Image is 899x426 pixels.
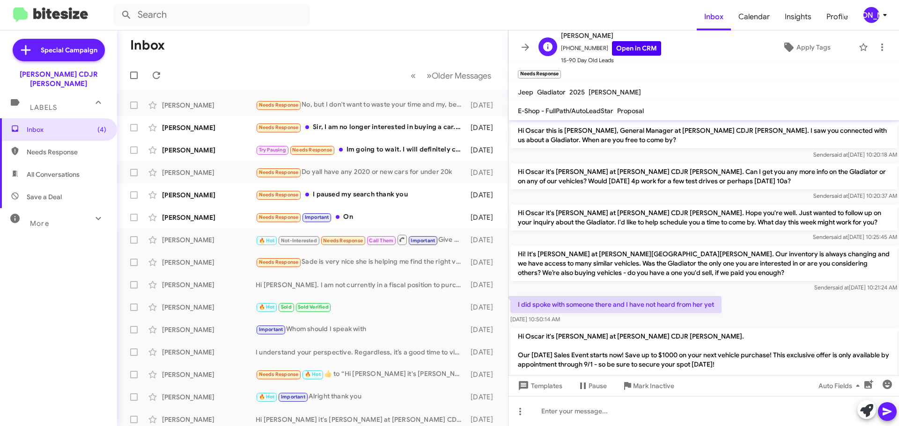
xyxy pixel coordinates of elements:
[813,192,897,199] span: Sender [DATE] 10:20:37 AM
[259,214,299,220] span: Needs Response
[411,70,416,81] span: «
[466,213,501,222] div: [DATE]
[369,238,393,244] span: Call Them
[256,122,466,133] div: Sir, I am no longer interested in buying a car. I politely ask to be removed from any contact lis...
[561,30,661,41] span: [PERSON_NAME]
[162,415,256,424] div: [PERSON_NAME]
[855,7,889,23] button: [PERSON_NAME]
[256,324,466,335] div: Whom should I speak with
[162,145,256,155] div: [PERSON_NAME]
[466,370,501,379] div: [DATE]
[466,325,501,334] div: [DATE]
[427,70,432,81] span: »
[537,88,566,96] span: Gladiator
[162,392,256,402] div: [PERSON_NAME]
[518,88,533,96] span: Jeep
[259,102,299,108] span: Needs Response
[162,325,256,334] div: [PERSON_NAME]
[421,66,497,85] button: Next
[466,235,501,245] div: [DATE]
[27,147,106,157] span: Needs Response
[818,377,863,394] span: Auto Fields
[30,103,57,112] span: Labels
[256,347,466,357] div: I understand your perspective. Regardless, it’s a good time to visit our dealership. Would you li...
[27,192,62,202] span: Save a Deal
[819,3,855,30] a: Profile
[281,394,305,400] span: Important
[259,192,299,198] span: Needs Response
[162,235,256,245] div: [PERSON_NAME]
[832,192,848,199] span: said at
[466,145,501,155] div: [DATE]
[466,101,501,110] div: [DATE]
[466,415,501,424] div: [DATE]
[162,303,256,312] div: [PERSON_NAME]
[813,233,897,240] span: Sender [DATE] 10:25:45 AM
[569,88,585,96] span: 2025
[561,56,661,65] span: 15-90 Day Old Leads
[259,371,299,377] span: Needs Response
[113,4,310,26] input: Search
[305,214,329,220] span: Important
[411,238,435,244] span: Important
[162,101,256,110] div: [PERSON_NAME]
[162,258,256,267] div: [PERSON_NAME]
[405,66,421,85] button: Previous
[27,170,80,179] span: All Conversations
[298,304,329,310] span: Sold Verified
[510,328,897,391] p: Hi Oscar it's [PERSON_NAME] at [PERSON_NAME] CDJR [PERSON_NAME]. Our [DATE] Sales Event starts no...
[510,204,897,231] p: Hi Oscar it's [PERSON_NAME] at [PERSON_NAME] CDJR [PERSON_NAME]. Hope you're well. Just wanted to...
[405,66,497,85] nav: Page navigation example
[466,258,501,267] div: [DATE]
[130,38,165,53] h1: Inbox
[259,394,275,400] span: 🔥 Hot
[259,259,299,265] span: Needs Response
[510,122,897,148] p: Hi Oscar this is [PERSON_NAME], General Manager at [PERSON_NAME] CDJR [PERSON_NAME]. I saw you co...
[256,234,466,245] div: Give me a call?
[570,377,614,394] button: Pause
[256,415,466,424] div: Hi [PERSON_NAME] it's [PERSON_NAME] at [PERSON_NAME] CDJR [PERSON_NAME]. Our [DATE] Sales Event s...
[256,212,466,223] div: On
[518,107,613,115] span: E-Shop - FullPath/AutoLeadStar
[259,238,275,244] span: 🔥 Hot
[617,107,644,115] span: Proposal
[259,326,283,332] span: Important
[466,392,501,402] div: [DATE]
[832,151,848,158] span: said at
[466,190,501,200] div: [DATE]
[30,219,49,228] span: More
[162,370,256,379] div: [PERSON_NAME]
[162,123,256,132] div: [PERSON_NAME]
[256,391,466,402] div: Alright thank you
[510,245,897,281] p: Hi! It's [PERSON_NAME] at [PERSON_NAME][GEOGRAPHIC_DATA][PERSON_NAME]. Our inventory is always ch...
[811,377,871,394] button: Auto Fields
[510,316,560,323] span: [DATE] 10:50:14 AM
[292,147,332,153] span: Needs Response
[731,3,777,30] a: Calendar
[256,189,466,200] div: I paused my search thank you
[162,280,256,289] div: [PERSON_NAME]
[162,168,256,177] div: [PERSON_NAME]
[305,371,321,377] span: 🔥 Hot
[777,3,819,30] a: Insights
[256,257,466,267] div: Sade is very nice she is helping me find the right vehicle.
[758,39,854,56] button: Apply Tags
[162,347,256,357] div: [PERSON_NAME]
[162,213,256,222] div: [PERSON_NAME]
[259,124,299,130] span: Needs Response
[589,88,641,96] span: [PERSON_NAME]
[432,71,491,81] span: Older Messages
[162,190,256,200] div: [PERSON_NAME]
[256,280,466,289] div: Hi [PERSON_NAME]. I am not currently in a fiscal position to purchase a new or used Wrangler righ...
[508,377,570,394] button: Templates
[614,377,682,394] button: Mark Inactive
[97,125,106,134] span: (4)
[697,3,731,30] a: Inbox
[814,284,897,291] span: Sender [DATE] 10:21:24 AM
[466,303,501,312] div: [DATE]
[612,41,661,56] a: Open in CRM
[256,144,466,155] div: Im going to wait. I will definitely contact you when im ready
